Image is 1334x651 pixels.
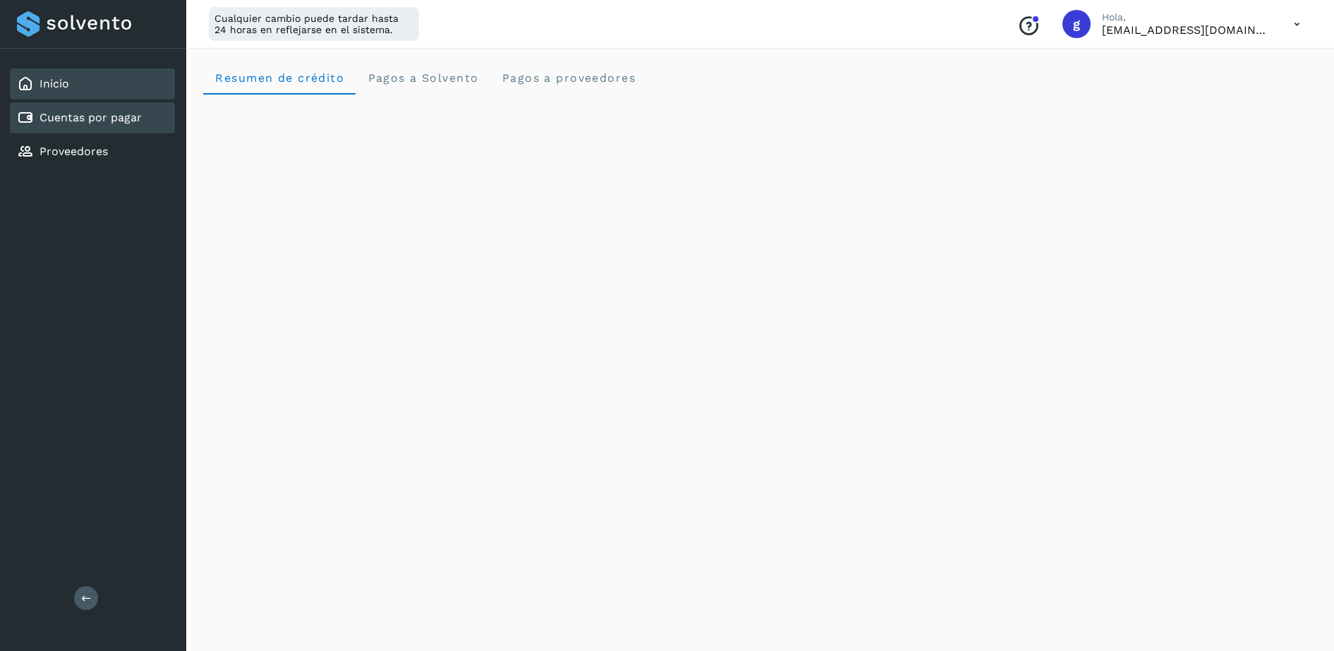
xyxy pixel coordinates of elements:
[367,71,478,85] span: Pagos a Solvento
[501,71,636,85] span: Pagos a proveedores
[1102,23,1271,37] p: gerenciageneral@ecol.mx
[10,102,175,133] div: Cuentas por pagar
[40,111,142,124] a: Cuentas por pagar
[214,71,344,85] span: Resumen de crédito
[10,136,175,167] div: Proveedores
[40,145,108,158] a: Proveedores
[40,77,69,90] a: Inicio
[1102,11,1271,23] p: Hola,
[10,68,175,99] div: Inicio
[209,7,419,41] div: Cualquier cambio puede tardar hasta 24 horas en reflejarse en el sistema.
